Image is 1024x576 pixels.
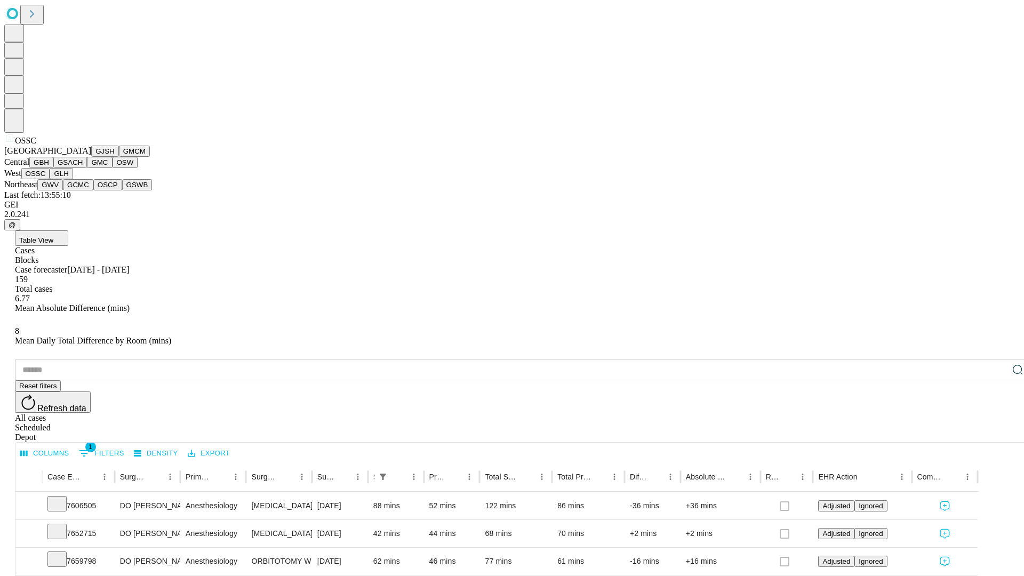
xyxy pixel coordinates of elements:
[120,492,175,519] div: DO [PERSON_NAME] [PERSON_NAME] T Do
[91,146,119,157] button: GJSH
[113,157,138,168] button: OSW
[859,530,883,538] span: Ignored
[4,190,71,199] span: Last fetch: 13:55:10
[131,445,181,462] button: Density
[4,146,91,155] span: [GEOGRAPHIC_DATA]
[429,492,475,519] div: 52 mins
[557,473,591,481] div: Total Predicted Duration
[375,469,390,484] div: 1 active filter
[93,179,122,190] button: OSCP
[663,469,678,484] button: Menu
[122,179,153,190] button: GSWB
[53,157,87,168] button: GSACH
[350,469,365,484] button: Menu
[822,530,850,538] span: Adjusted
[859,469,874,484] button: Sort
[630,520,675,547] div: +2 mins
[960,469,975,484] button: Menu
[15,265,67,274] span: Case forecaster
[630,473,647,481] div: Difference
[728,469,743,484] button: Sort
[63,179,93,190] button: GCMC
[557,492,619,519] div: 86 mins
[686,520,755,547] div: +2 mins
[15,380,61,391] button: Reset filters
[19,382,57,390] span: Reset filters
[120,473,147,481] div: Surgeon Name
[37,404,86,413] span: Refresh data
[47,548,109,575] div: 7659798
[429,548,475,575] div: 46 mins
[607,469,622,484] button: Menu
[213,469,228,484] button: Sort
[15,284,52,293] span: Total cases
[15,303,130,313] span: Mean Absolute Difference (mins)
[557,548,619,575] div: 61 mins
[186,520,241,547] div: Anesthesiology
[917,473,944,481] div: Comments
[630,492,675,519] div: -36 mins
[18,445,72,462] button: Select columns
[15,294,30,303] span: 6.77
[375,469,390,484] button: Show filters
[534,469,549,484] button: Menu
[228,469,243,484] button: Menu
[854,528,887,539] button: Ignored
[67,265,129,274] span: [DATE] - [DATE]
[795,469,810,484] button: Menu
[686,473,727,481] div: Absolute Difference
[945,469,960,484] button: Sort
[294,469,309,484] button: Menu
[120,548,175,575] div: DO [PERSON_NAME] [PERSON_NAME] T Do
[148,469,163,484] button: Sort
[630,548,675,575] div: -16 mins
[818,473,857,481] div: EHR Action
[4,200,1020,210] div: GEI
[557,520,619,547] div: 70 mins
[429,473,446,481] div: Predicted In Room Duration
[15,136,36,145] span: OSSC
[592,469,607,484] button: Sort
[335,469,350,484] button: Sort
[82,469,97,484] button: Sort
[859,502,883,510] span: Ignored
[29,157,53,168] button: GBH
[373,520,419,547] div: 42 mins
[279,469,294,484] button: Sort
[120,520,175,547] div: DO [PERSON_NAME] [PERSON_NAME] T Do
[4,210,1020,219] div: 2.0.241
[119,146,150,157] button: GMCM
[485,473,518,481] div: Total Scheduled Duration
[373,492,419,519] div: 88 mins
[485,520,547,547] div: 68 mins
[251,473,278,481] div: Surgery Name
[21,497,37,516] button: Expand
[21,553,37,571] button: Expand
[818,556,854,567] button: Adjusted
[780,469,795,484] button: Sort
[818,500,854,511] button: Adjusted
[648,469,663,484] button: Sort
[485,492,547,519] div: 122 mins
[391,469,406,484] button: Sort
[21,525,37,543] button: Expand
[15,230,68,246] button: Table View
[9,221,16,229] span: @
[406,469,421,484] button: Menu
[447,469,462,484] button: Sort
[766,473,780,481] div: Resolved in EHR
[317,473,334,481] div: Surgery Date
[485,548,547,575] div: 77 mins
[4,169,21,178] span: West
[21,168,50,179] button: OSSC
[251,520,306,547] div: [MEDICAL_DATA]
[251,492,306,519] div: [MEDICAL_DATA]
[686,492,755,519] div: +36 mins
[87,157,112,168] button: GMC
[85,442,96,452] span: 1
[47,473,81,481] div: Case Epic Id
[47,520,109,547] div: 7652715
[373,548,419,575] div: 62 mins
[822,557,850,565] span: Adjusted
[15,326,19,335] span: 8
